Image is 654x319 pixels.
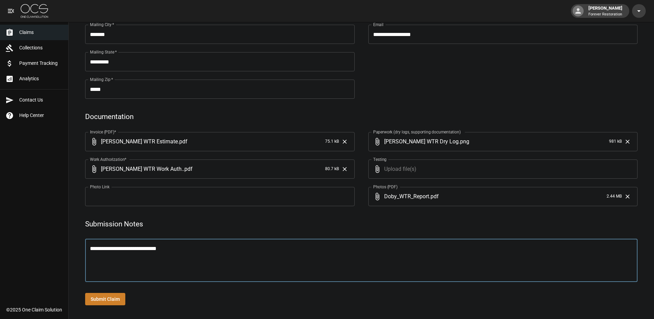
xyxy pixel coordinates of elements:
img: ocs-logo-white-transparent.png [21,4,48,18]
span: [PERSON_NAME] WTR Estimate [101,138,178,145]
label: Photo Link [90,184,110,190]
span: Collections [19,44,63,51]
span: Help Center [19,112,63,119]
span: Doby_WTR_Report [384,192,429,200]
label: Mailing City [90,22,114,27]
span: 80.7 kB [325,166,339,173]
p: Forever Restoration [588,12,622,17]
span: . pdf [429,192,439,200]
label: Paperwork (dry logs, supporting documentation) [373,129,461,135]
span: [PERSON_NAME] WTR Work Auth. [101,165,183,173]
label: Mailing State [90,49,117,55]
button: Submit Claim [85,293,125,306]
span: Analytics [19,75,63,82]
label: Email [373,22,383,27]
div: [PERSON_NAME] [586,5,625,17]
span: 2.44 MB [607,193,622,200]
label: Photos (PDF) [373,184,398,190]
button: open drawer [4,4,18,18]
span: . pdf [178,138,187,145]
label: Work Authorization* [90,156,127,162]
div: © 2025 One Claim Solution [6,306,62,313]
span: Claims [19,29,63,36]
span: 981 kB [609,138,622,145]
button: Clear [622,191,633,202]
span: . pdf [183,165,193,173]
span: Upload file(s) [384,159,619,179]
span: 75.1 kB [325,138,339,145]
label: Invoice (PDF)* [90,129,116,135]
button: Clear [340,137,350,147]
span: [PERSON_NAME] WTR Dry Log [384,138,459,145]
button: Clear [622,137,633,147]
label: Testing [373,156,387,162]
span: . png [459,138,469,145]
label: Mailing Zip [90,76,113,82]
span: Payment Tracking [19,60,63,67]
button: Clear [340,164,350,174]
span: Contact Us [19,96,63,104]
